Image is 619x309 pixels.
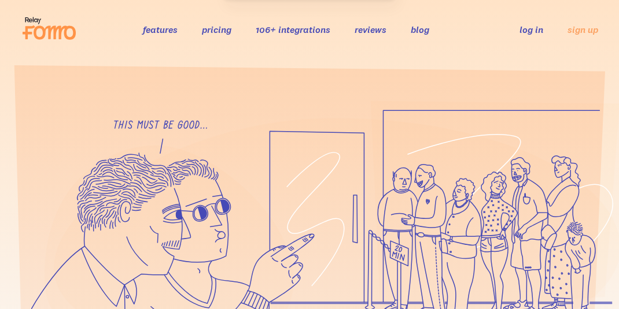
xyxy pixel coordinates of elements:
a: pricing [202,24,231,35]
a: blog [411,24,429,35]
a: 106+ integrations [256,24,330,35]
a: sign up [568,24,598,36]
a: reviews [355,24,386,35]
a: log in [519,24,543,35]
a: features [143,24,178,35]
